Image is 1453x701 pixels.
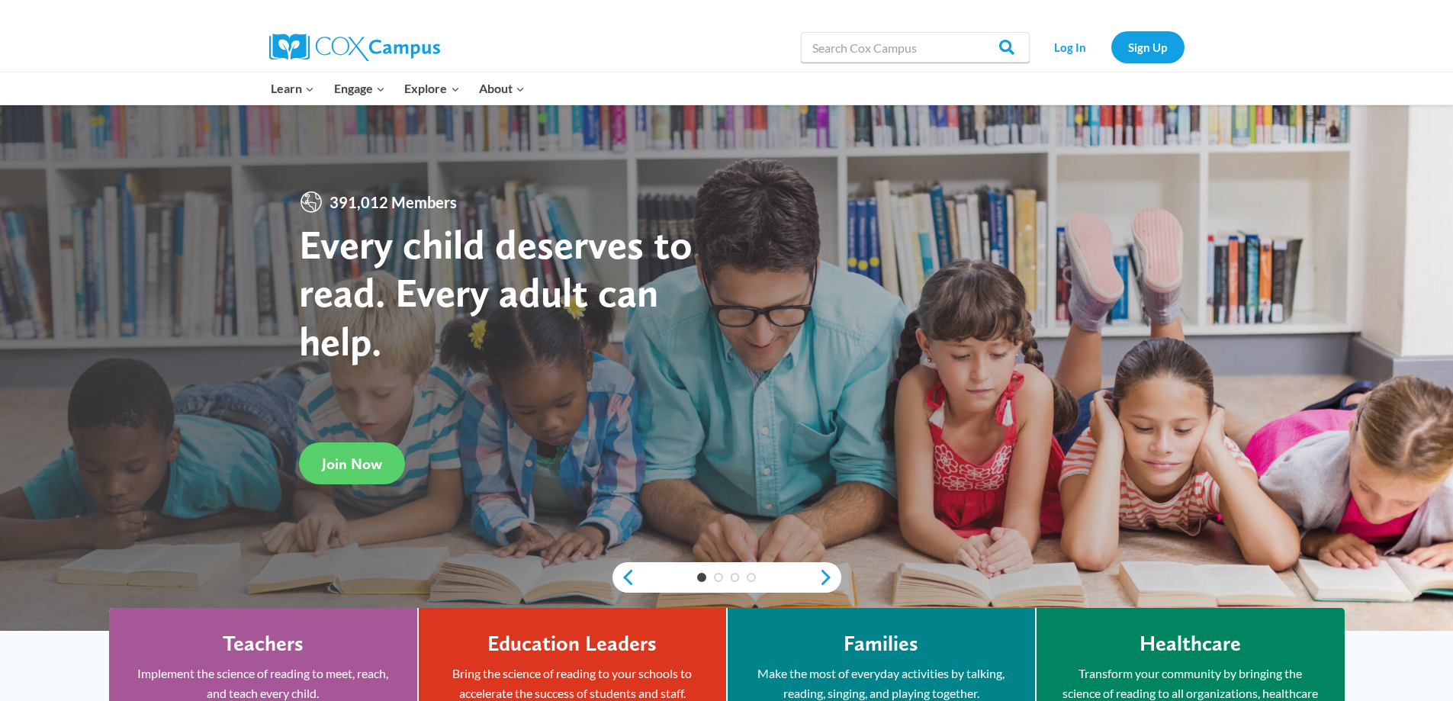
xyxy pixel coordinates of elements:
[322,455,382,473] span: Join Now
[731,573,740,582] a: 3
[323,190,463,214] span: 391,012 Members
[334,79,385,98] span: Engage
[1140,631,1241,657] h4: Healthcare
[801,32,1030,63] input: Search Cox Campus
[1111,31,1185,63] a: Sign Up
[747,573,756,582] a: 4
[479,79,525,98] span: About
[271,79,314,98] span: Learn
[714,573,723,582] a: 2
[223,631,304,657] h4: Teachers
[612,568,635,587] a: previous
[844,631,918,657] h4: Families
[299,220,693,365] strong: Every child deserves to read. Every adult can help.
[404,79,459,98] span: Explore
[1037,31,1185,63] nav: Secondary Navigation
[612,562,841,593] div: content slider buttons
[262,72,535,105] nav: Primary Navigation
[1037,31,1104,63] a: Log In
[818,568,841,587] a: next
[269,34,440,61] img: Cox Campus
[697,573,706,582] a: 1
[487,631,657,657] h4: Education Leaders
[299,442,405,484] a: Join Now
